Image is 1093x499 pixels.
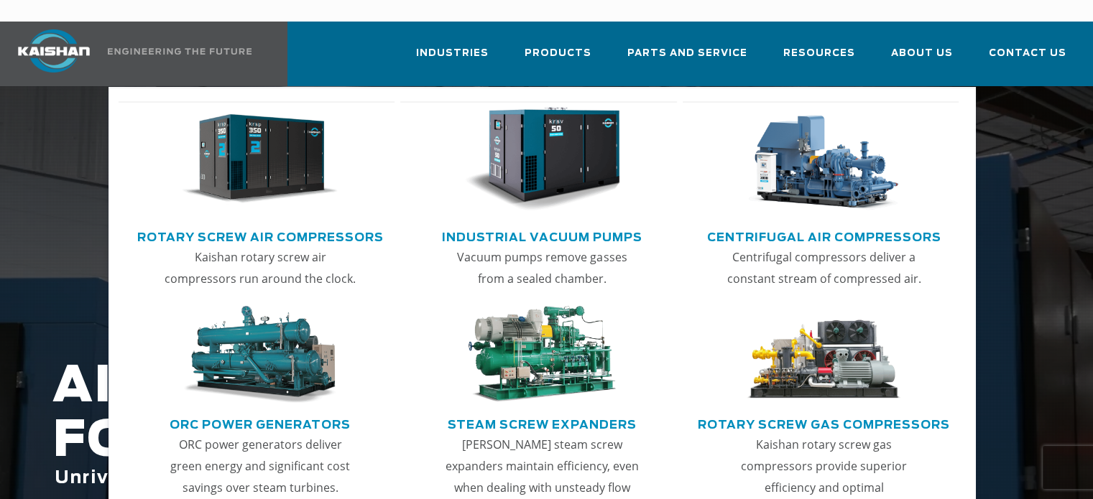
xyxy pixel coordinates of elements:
[707,225,941,246] a: Centrifugal Air Compressors
[627,45,747,62] span: Parts and Service
[746,107,902,212] img: thumb-Centrifugal-Air-Compressors
[464,306,620,403] img: thumb-Steam-Screw-Expanders
[746,306,902,403] img: thumb-Rotary-Screw-Gas-Compressors
[627,34,747,83] a: Parts and Service
[163,434,357,498] p: ORC power generators deliver green energy and significant cost savings over steam turbines.
[108,48,252,55] img: Engineering the future
[55,470,670,487] span: Unrivaled performance with up to 35% energy cost savings.
[525,45,591,62] span: Products
[442,225,642,246] a: Industrial Vacuum Pumps
[727,246,921,289] p: Centrifugal compressors deliver a constant stream of compressed air.
[416,45,489,62] span: Industries
[445,246,639,289] p: Vacuum pumps remove gasses from a sealed chamber.
[416,34,489,83] a: Industries
[163,246,357,289] p: Kaishan rotary screw air compressors run around the clock.
[989,34,1066,83] a: Contact Us
[891,34,953,83] a: About Us
[464,107,620,212] img: thumb-Industrial-Vacuum-Pumps
[182,306,338,403] img: thumb-ORC-Power-Generators
[783,45,855,62] span: Resources
[698,412,950,434] a: Rotary Screw Gas Compressors
[137,225,384,246] a: Rotary Screw Air Compressors
[448,412,637,434] a: Steam Screw Expanders
[170,412,351,434] a: ORC Power Generators
[891,45,953,62] span: About Us
[182,107,338,212] img: thumb-Rotary-Screw-Air-Compressors
[525,34,591,83] a: Products
[989,45,1066,62] span: Contact Us
[783,34,855,83] a: Resources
